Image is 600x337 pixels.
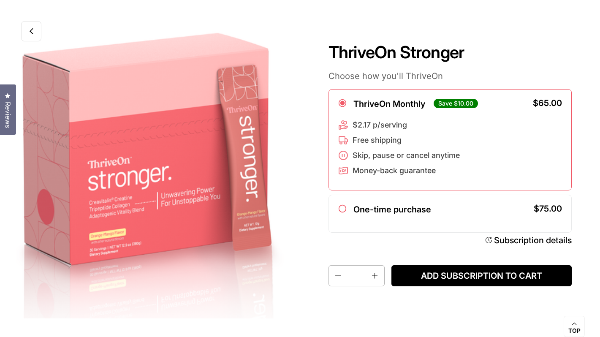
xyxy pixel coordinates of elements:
label: One-time purchase [353,204,431,215]
button: Decrease quantity [329,266,346,286]
p: Choose how you'll ThriveOn [329,71,572,82]
button: Add subscription to cart [391,265,572,286]
h1: ThriveOn Stronger [329,42,572,63]
span: Reviews [2,102,13,128]
iframe: Gorgias live chat messenger [558,297,592,329]
li: Skip, pause or cancel anytime [338,150,460,160]
div: $75.00 [534,204,562,213]
li: $2.17 p/serving [338,120,460,130]
li: Free shipping [338,135,460,145]
label: ThriveOn Monthly [353,99,425,109]
button: Increase quantity [367,266,384,286]
div: Subscription details [494,235,572,246]
span: Top [568,327,581,335]
div: $65.00 [533,99,562,107]
span: Add subscription to cart [398,271,565,281]
li: Money-back guarantee [338,166,460,176]
div: Save $10.00 [434,99,478,108]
